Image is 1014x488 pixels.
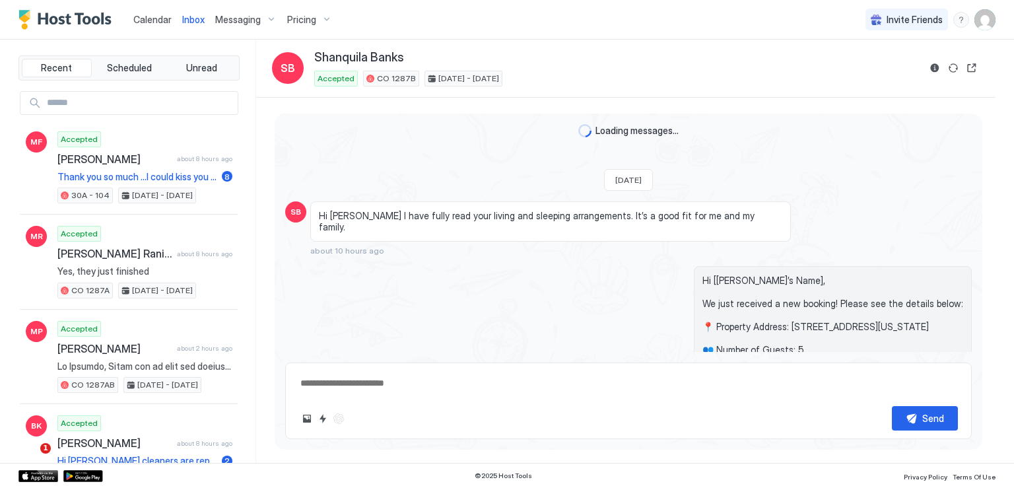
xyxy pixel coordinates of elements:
[922,411,944,425] div: Send
[974,9,996,30] div: User profile
[61,323,98,335] span: Accepted
[61,417,98,429] span: Accepted
[964,60,980,76] button: Open reservation
[30,230,43,242] span: MR
[107,62,152,74] span: Scheduled
[132,190,193,201] span: [DATE] - [DATE]
[224,172,230,182] span: 8
[475,471,532,480] span: © 2025 Host Tools
[299,411,315,427] button: Upload image
[71,190,110,201] span: 30A - 104
[953,12,969,28] div: menu
[133,14,172,25] span: Calendar
[31,420,42,432] span: BK
[177,439,232,448] span: about 8 hours ago
[57,153,172,166] span: [PERSON_NAME]
[166,59,236,77] button: Unread
[290,206,301,218] span: SB
[702,275,963,425] span: Hi [[PERSON_NAME]’s Name], We just received a new booking! Please see the details below: 📍 Proper...
[13,443,45,475] iframe: Intercom live chat
[927,60,943,76] button: Reservation information
[57,436,172,450] span: [PERSON_NAME]
[953,469,996,483] a: Terms Of Use
[224,456,230,466] span: 2
[887,14,943,26] span: Invite Friends
[132,285,193,296] span: [DATE] - [DATE]
[30,136,42,148] span: MF
[57,247,172,260] span: [PERSON_NAME] Ranijah [PERSON_NAME]
[18,10,118,30] a: Host Tools Logo
[182,13,205,26] a: Inbox
[595,125,679,137] span: Loading messages...
[137,379,198,391] span: [DATE] - [DATE]
[42,92,238,114] input: Input Field
[281,60,295,76] span: SB
[186,62,217,74] span: Unread
[57,171,217,183] span: Thank you so much …I could kiss you 🤣I was getting a bit stressed about it. ❤️it won’t have any v...
[438,73,499,85] span: [DATE] - [DATE]
[71,379,115,391] span: CO 1287AB
[314,50,404,65] span: Shanquila Banks
[57,361,232,372] span: Lo Ipsumdo, Sitam con ad elit sed doeiusm temp inci utla et do 3658 Magnaal Enim Admin VE Quisnos...
[287,14,316,26] span: Pricing
[57,455,217,467] span: Hi [PERSON_NAME] cleaners are reporting that there are still people in the house
[61,228,98,240] span: Accepted
[892,406,958,431] button: Send
[315,411,331,427] button: Quick reply
[177,250,232,258] span: about 8 hours ago
[615,175,642,185] span: [DATE]
[22,59,92,77] button: Recent
[61,133,98,145] span: Accepted
[310,246,384,256] span: about 10 hours ago
[578,124,591,137] div: loading
[215,14,261,26] span: Messaging
[18,470,58,482] a: App Store
[30,326,43,337] span: MP
[953,473,996,481] span: Terms Of Use
[377,73,416,85] span: CO 1287B
[40,443,51,454] span: 1
[904,473,947,481] span: Privacy Policy
[94,59,164,77] button: Scheduled
[904,469,947,483] a: Privacy Policy
[318,73,355,85] span: Accepted
[133,13,172,26] a: Calendar
[71,285,110,296] span: CO 1287A
[57,265,232,277] span: Yes, they just￼ finished
[63,470,103,482] a: Google Play Store
[177,344,232,353] span: about 2 hours ago
[57,342,172,355] span: [PERSON_NAME]
[18,55,240,81] div: tab-group
[182,14,205,25] span: Inbox
[41,62,72,74] span: Recent
[319,210,782,233] span: Hi [PERSON_NAME] I have fully read your living and sleeping arrangements. It’s a good fit for me ...
[177,155,232,163] span: about 8 hours ago
[945,60,961,76] button: Sync reservation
